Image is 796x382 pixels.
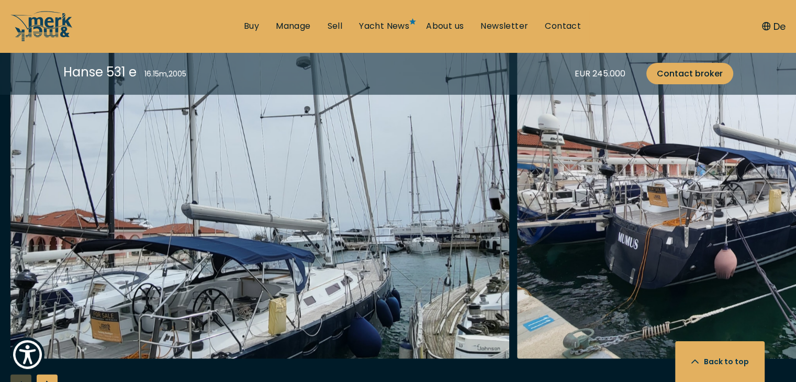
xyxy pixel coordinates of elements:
a: Manage [276,20,310,32]
a: Newsletter [480,20,528,32]
img: Merk&Merk [10,24,509,358]
a: Contact broker [646,63,733,84]
div: EUR 245.000 [575,67,625,80]
button: Show Accessibility Preferences [10,338,44,372]
button: De [762,19,786,33]
a: Contact [545,20,581,32]
a: About us [426,20,464,32]
button: Back to top [675,341,765,382]
a: / [10,33,73,45]
div: Hanse 531 e [63,63,137,81]
span: Contact broker [657,67,723,80]
div: 16.15 m , 2005 [144,69,186,80]
a: Buy [244,20,259,32]
a: Sell [327,20,342,32]
a: Yacht News [359,20,409,32]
